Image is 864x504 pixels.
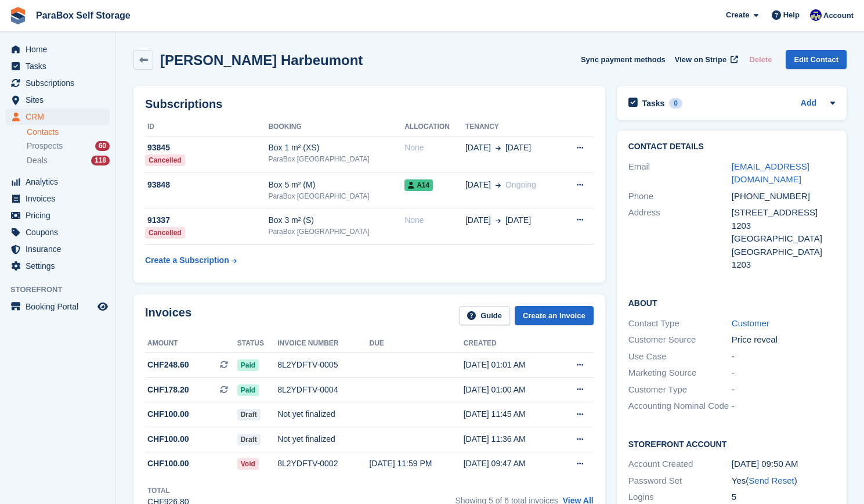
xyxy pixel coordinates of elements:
h2: Invoices [145,306,191,325]
h2: Tasks [642,98,665,109]
a: menu [6,224,110,240]
div: Customer Source [628,333,732,347]
div: Phone [628,190,732,203]
span: CHF100.00 [147,408,189,420]
span: Help [783,9,800,21]
a: menu [6,75,110,91]
div: [DATE] 09:47 AM [464,458,557,470]
div: 8L2YDFTV-0002 [277,458,369,470]
div: ParaBox [GEOGRAPHIC_DATA] [268,226,404,237]
span: Deals [27,155,48,166]
span: [DATE] [465,142,491,154]
div: 8L2YDFTV-0005 [277,359,369,371]
div: [DATE] 09:50 AM [732,458,835,471]
span: [DATE] [505,142,531,154]
div: Contact Type [628,317,732,330]
h2: Subscriptions [145,98,594,111]
a: menu [6,190,110,207]
div: [DATE] 11:45 AM [464,408,557,420]
div: [DATE] 11:36 AM [464,433,557,445]
span: Coupons [26,224,95,240]
span: [DATE] [465,214,491,226]
div: Cancelled [145,227,185,239]
div: 118 [91,156,110,165]
span: ( ) [746,476,797,485]
span: [DATE] [505,214,531,226]
h2: Contact Details [628,142,835,152]
a: Create an Invoice [515,306,594,325]
a: Edit Contact [786,50,847,69]
div: Total [147,485,189,496]
div: Use Case [628,350,732,363]
img: Gaspard Frey [810,9,822,21]
h2: [PERSON_NAME] Harbeumont [160,52,363,68]
div: Password Set [628,474,732,488]
span: Create [726,9,749,21]
div: [PHONE_NUMBER] [732,190,835,203]
div: None [404,214,465,226]
th: ID [145,118,268,136]
span: Booking Portal [26,298,95,315]
div: 60 [95,141,110,151]
th: Invoice number [277,334,369,353]
span: Storefront [10,284,115,296]
a: Guide [459,306,510,325]
a: menu [6,207,110,224]
a: menu [6,174,110,190]
div: 1203 [732,258,835,272]
span: Pricing [26,207,95,224]
span: Insurance [26,241,95,257]
div: 5 [732,491,835,504]
div: 1203 [GEOGRAPHIC_DATA] [732,219,835,246]
div: Price reveal [732,333,835,347]
div: Box 3 m² (S) [268,214,404,226]
span: Account [823,10,854,21]
div: Not yet finalized [277,408,369,420]
div: Not yet finalized [277,433,369,445]
span: A14 [404,179,433,191]
div: ParaBox [GEOGRAPHIC_DATA] [268,154,404,164]
div: [STREET_ADDRESS] [732,206,835,219]
div: - [732,399,835,413]
span: Paid [237,384,259,396]
a: menu [6,241,110,257]
span: Draft [237,434,261,445]
a: Preview store [96,300,110,314]
a: Send Reset [749,476,794,485]
div: Accounting Nominal Code [628,399,732,413]
div: Account Created [628,458,732,471]
div: [DATE] 01:00 AM [464,384,557,396]
div: Customer Type [628,383,732,397]
div: Box 5 m² (M) [268,179,404,191]
span: Void [237,458,259,470]
a: View on Stripe [670,50,740,69]
a: menu [6,258,110,274]
div: 93845 [145,142,268,154]
span: Tasks [26,58,95,74]
div: [GEOGRAPHIC_DATA] [732,246,835,259]
a: Prospects 60 [27,140,110,152]
div: Email [628,160,732,186]
span: Invoices [26,190,95,207]
div: Cancelled [145,154,185,166]
div: Box 1 m² (XS) [268,142,404,154]
th: Tenancy [465,118,561,136]
a: Add [801,97,816,110]
h2: About [628,297,835,308]
div: Create a Subscription [145,254,229,267]
span: Sites [26,92,95,108]
th: Amount [145,334,237,353]
a: Deals 118 [27,154,110,167]
button: Delete [744,50,776,69]
span: CHF100.00 [147,433,189,445]
th: Booking [268,118,404,136]
span: View on Stripe [675,54,726,66]
a: menu [6,58,110,74]
a: Create a Subscription [145,250,237,271]
div: Marketing Source [628,366,732,380]
div: 91337 [145,214,268,226]
th: Created [464,334,557,353]
div: [DATE] 01:01 AM [464,359,557,371]
span: Analytics [26,174,95,190]
span: Paid [237,359,259,371]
